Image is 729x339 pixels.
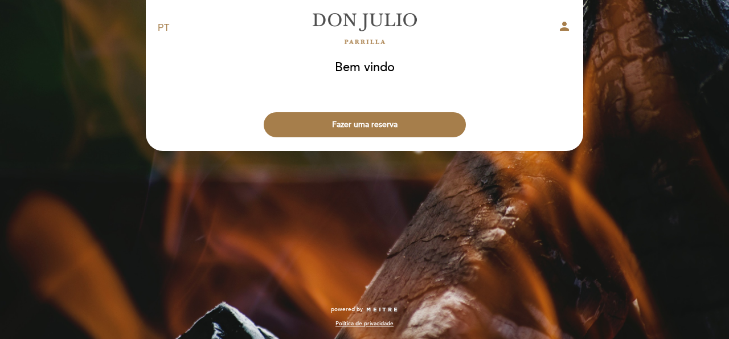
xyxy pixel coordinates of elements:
[264,112,466,137] button: Fazer uma reserva
[558,19,571,33] i: person
[335,61,395,75] h1: Bem vindo
[331,305,363,313] span: powered by
[331,305,398,313] a: powered by
[366,307,398,313] img: MEITRE
[335,320,394,328] a: Política de privacidade
[558,19,571,37] button: person
[293,13,436,44] a: [PERSON_NAME]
